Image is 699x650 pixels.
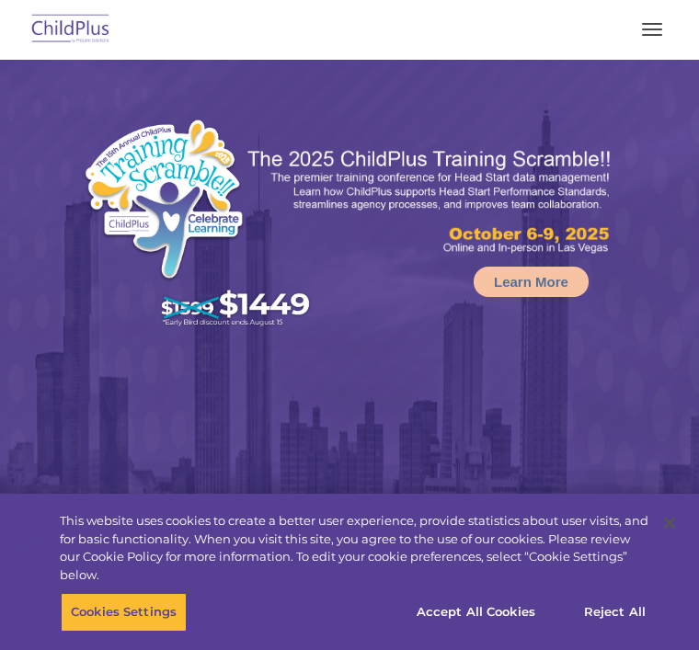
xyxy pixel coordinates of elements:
[60,512,649,584] div: This website uses cookies to create a better user experience, provide statistics about user visit...
[649,503,690,543] button: Close
[407,593,545,632] button: Accept All Cookies
[474,267,589,297] a: Learn More
[28,8,114,51] img: ChildPlus by Procare Solutions
[557,593,672,632] button: Reject All
[61,593,187,632] button: Cookies Settings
